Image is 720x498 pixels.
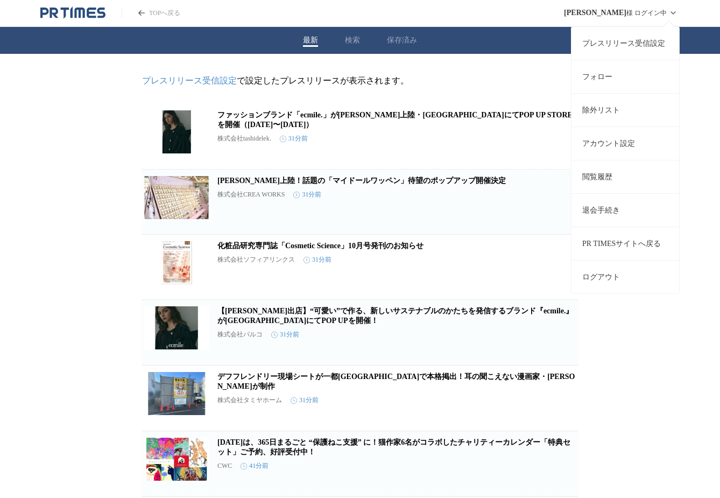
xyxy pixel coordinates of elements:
[571,26,679,60] a: プレスリリース受信設定
[217,307,573,325] a: 【[PERSON_NAME]出店】“可愛い”で作る、新しいサステナブルのかたちを発信するブランド『ecmile.』が[GEOGRAPHIC_DATA]にてPOP UPを開催！
[571,93,679,127] a: 除外リスト
[144,372,209,415] img: デフフレンドリー現場シートが一都三県で本格掲出！耳の聞こえない漫画家・うさささんが制作
[280,134,308,143] time: 31分前
[217,438,570,456] a: [DATE]は、365日まるごと “保護ねこ支援” に！猫作家6名がコラボしたチャリティーカレンダー「特典セット」ご予約、好評受付中！
[217,242,423,250] a: 化粧品研究専門誌「Cosmetic Science」10月号発刊のお知らせ
[142,76,237,85] a: プレスリリース受信設定
[142,75,578,87] p: で設定したプレスリリースが表示されます。
[144,110,209,153] img: ファッションブランド「ecmile.」が九州初上陸・福岡PARCOにてPOP UP STOREを開催（10月30日〜11月3日）
[144,241,209,284] img: 化粧品研究専門誌「Cosmetic Science」10月号発刊のお知らせ
[571,160,679,193] a: 閲覧履歴
[217,373,575,390] a: デフフレンドリー現場シートが一都[GEOGRAPHIC_DATA]で本格掲出！耳の聞こえない漫画家・[PERSON_NAME]が制作
[571,60,679,93] a: フォロー
[303,255,331,264] time: 31分前
[571,193,679,227] a: 退会手続き
[217,396,282,405] p: 株式会社タミヤホーム
[271,330,299,339] time: 31分前
[571,227,679,260] a: PR TIMESサイトへ戻る
[564,9,626,17] span: [PERSON_NAME]
[293,190,321,199] time: 31分前
[571,260,679,293] button: ログアウト
[144,176,209,219] img: 福岡初上陸！話題の「マイドールワッペン」待望のポップアップ開催決定
[345,36,360,45] button: 検索
[387,36,417,45] button: 保存済み
[303,36,318,45] button: 最新
[571,127,679,160] a: アカウント設定
[217,255,295,264] p: 株式会社ソフィアリンクス
[217,462,232,470] p: CWC
[291,396,319,405] time: 31分前
[241,461,269,471] time: 41分前
[144,438,209,481] img: 2026年は、365日まるごと “保護ねこ支援” に！猫作家6名がコラボしたチャリティーカレンダー「特典セット」ご予約、好評受付中！
[217,111,573,129] a: ファッションブランド「ecmile.」が[PERSON_NAME]上陸・[GEOGRAPHIC_DATA]にてPOP UP STOREを開催（[DATE]〜[DATE]）
[122,9,180,18] a: PR TIMESのトップページはこちら
[40,6,105,19] a: PR TIMESのトップページはこちら
[217,134,271,143] p: 株式会社tashidelek.
[217,330,263,339] p: 株式会社パルコ
[217,177,506,185] a: [PERSON_NAME]上陸！話題の「マイドールワッペン」待望のポップアップ開催決定
[144,306,209,349] img: 【九州初出店】“可愛い”で作る、新しいサステナブルのかたちを発信するブランド『ecmile.』が福岡PARCOにてPOP UPを開催！
[217,190,285,199] p: 株式会社CREA WORKS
